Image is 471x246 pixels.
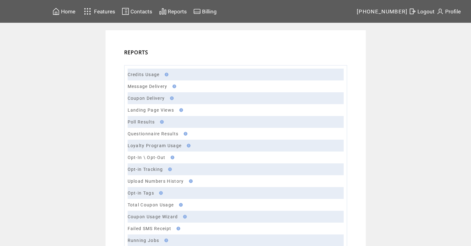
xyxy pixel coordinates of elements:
a: Upload Numbers History [128,179,184,184]
a: Credits Usage [128,72,160,77]
img: help.gif [162,239,168,242]
span: Logout [417,8,435,15]
a: Reports [158,7,188,16]
a: Failed SMS Receipt [128,226,172,231]
img: help.gif [177,203,183,207]
img: help.gif [166,167,172,171]
img: help.gif [157,191,163,195]
a: Billing [192,7,218,16]
span: REPORTS [124,49,148,56]
a: Coupon Usage Wizard [128,214,178,219]
a: Opt-in Tracking [128,167,163,172]
img: home.svg [52,7,60,15]
img: help.gif [177,108,183,112]
a: Contacts [121,7,153,16]
a: Features [81,5,116,17]
span: Home [61,8,75,15]
a: Logout [408,7,436,16]
img: profile.svg [436,7,444,15]
a: Message Delivery [128,84,167,89]
img: help.gif [169,156,174,159]
a: Home [51,7,76,16]
a: Poll Results [128,119,155,124]
a: Running Jobs [128,238,159,243]
a: Landing Page Views [128,108,174,113]
a: Questionnaire Results [128,131,179,136]
a: Profile [436,7,462,16]
span: Billing [202,8,217,15]
img: help.gif [185,144,191,147]
img: contacts.svg [122,7,129,15]
span: Profile [445,8,461,15]
img: help.gif [187,179,193,183]
img: features.svg [82,6,93,17]
span: Contacts [130,8,152,15]
span: Features [94,8,115,15]
img: help.gif [181,215,187,219]
img: help.gif [182,132,187,136]
img: help.gif [163,73,168,76]
img: creidtcard.svg [193,7,201,15]
img: help.gif [158,120,164,124]
a: Loyalty Program Usage [128,143,182,148]
a: Coupon Delivery [128,96,165,101]
a: Opt-in Tags [128,191,154,195]
img: help.gif [175,227,180,230]
img: help.gif [171,84,176,88]
img: help.gif [168,96,174,100]
span: [PHONE_NUMBER] [357,8,408,15]
a: Total Coupon Usage [128,202,174,207]
span: Reports [168,8,187,15]
a: Opt-In \ Opt-Out [128,155,166,160]
img: exit.svg [409,7,416,15]
img: chart.svg [159,7,167,15]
